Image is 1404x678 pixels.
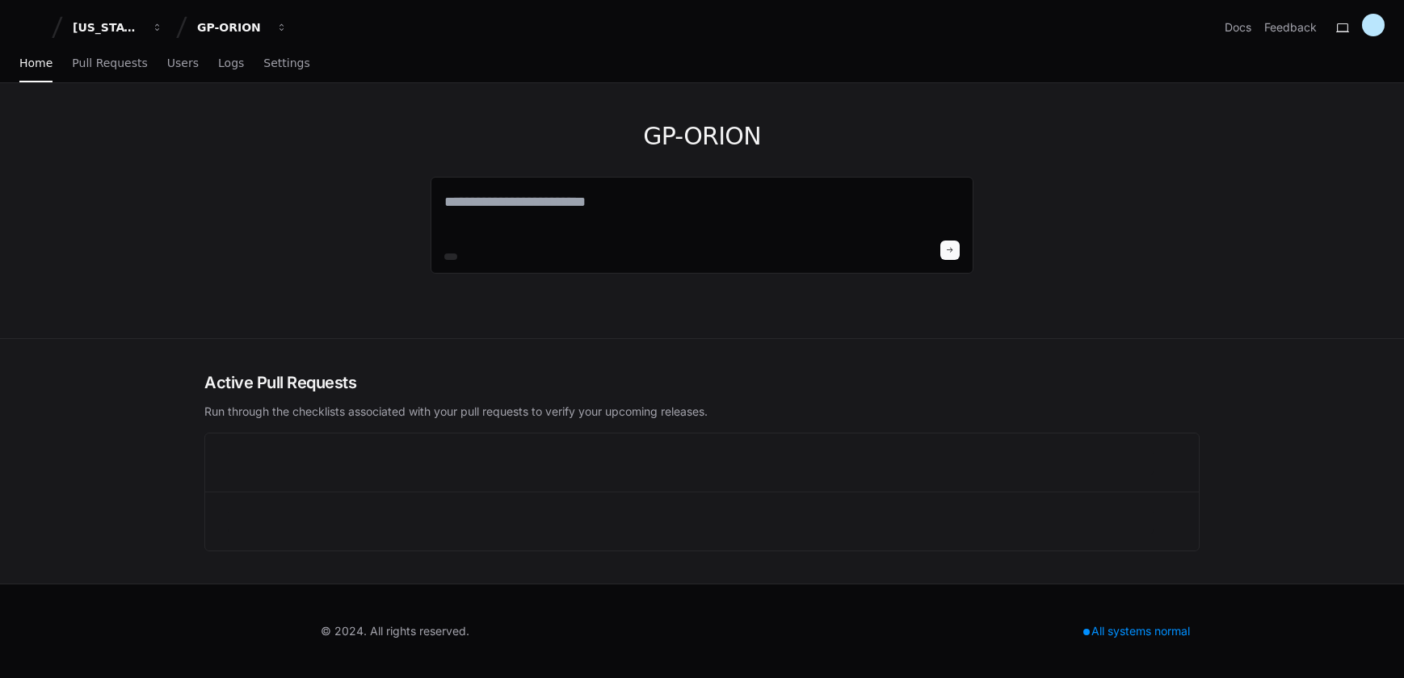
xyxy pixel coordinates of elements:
[1074,620,1200,642] div: All systems normal
[167,58,199,68] span: Users
[263,45,309,82] a: Settings
[321,623,469,639] div: © 2024. All rights reserved.
[72,58,147,68] span: Pull Requests
[431,122,973,151] h1: GP-ORION
[19,45,53,82] a: Home
[1264,19,1317,36] button: Feedback
[197,19,267,36] div: GP-ORION
[204,371,1200,394] h2: Active Pull Requests
[72,45,147,82] a: Pull Requests
[218,45,244,82] a: Logs
[19,58,53,68] span: Home
[73,19,142,36] div: [US_STATE] Pacific
[167,45,199,82] a: Users
[218,58,244,68] span: Logs
[1225,19,1251,36] a: Docs
[66,13,170,42] button: [US_STATE] Pacific
[191,13,294,42] button: GP-ORION
[204,404,1200,420] p: Run through the checklists associated with your pull requests to verify your upcoming releases.
[263,58,309,68] span: Settings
